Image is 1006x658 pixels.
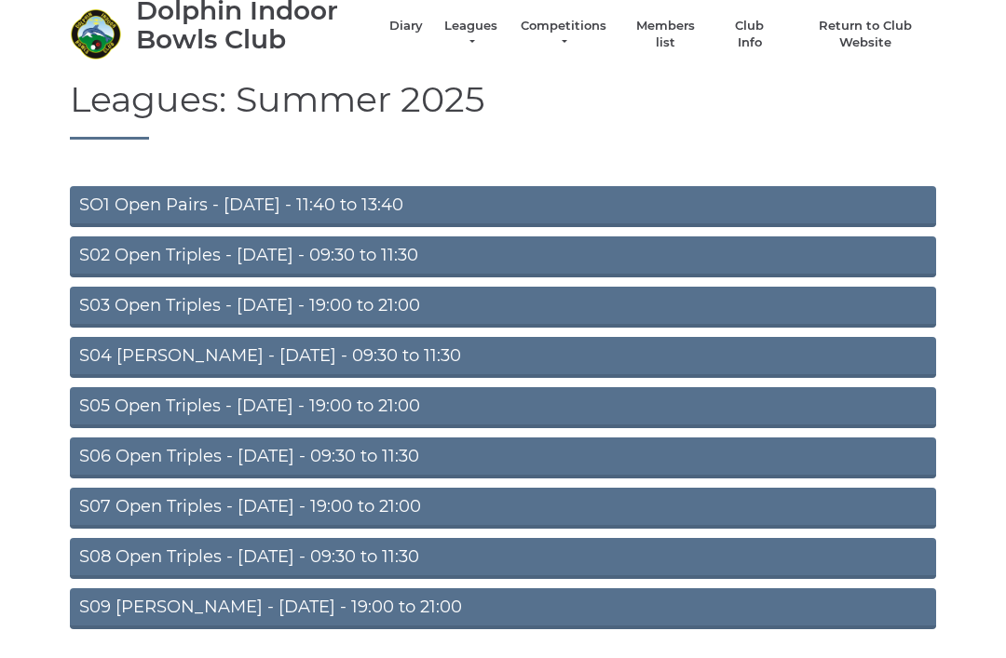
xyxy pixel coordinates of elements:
[70,588,936,629] a: S09 [PERSON_NAME] - [DATE] - 19:00 to 21:00
[70,80,936,141] h1: Leagues: Summer 2025
[70,538,936,579] a: S08 Open Triples - [DATE] - 09:30 to 11:30
[723,18,777,51] a: Club Info
[70,8,121,60] img: Dolphin Indoor Bowls Club
[70,437,936,478] a: S06 Open Triples - [DATE] - 09:30 to 11:30
[70,186,936,227] a: SO1 Open Pairs - [DATE] - 11:40 to 13:40
[70,387,936,428] a: S05 Open Triples - [DATE] - 19:00 to 21:00
[442,18,500,51] a: Leagues
[626,18,703,51] a: Members list
[795,18,936,51] a: Return to Club Website
[519,18,608,51] a: Competitions
[70,337,936,378] a: S04 [PERSON_NAME] - [DATE] - 09:30 to 11:30
[70,236,936,277] a: S02 Open Triples - [DATE] - 09:30 to 11:30
[389,18,423,34] a: Diary
[70,488,936,529] a: S07 Open Triples - [DATE] - 19:00 to 21:00
[70,287,936,328] a: S03 Open Triples - [DATE] - 19:00 to 21:00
